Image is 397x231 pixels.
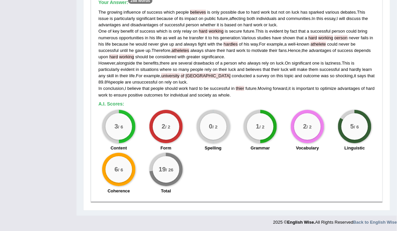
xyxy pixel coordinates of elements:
span: skill [107,73,114,78]
span: If ‘people’ is plural here, don’t use the third-person singular verb. (did you mean: believe) [190,10,206,15]
span: possible [221,10,237,15]
span: up [169,42,174,47]
span: on [173,80,177,85]
span: luck [292,10,299,15]
span: their [219,67,227,72]
span: forward [273,86,287,91]
span: give [160,42,168,47]
span: to [109,93,112,98]
span: significant [292,61,311,66]
span: successful [310,29,331,34]
span: of [142,10,146,15]
span: key [113,29,119,34]
span: If the term is a proper noun, use the suggested capitalization. (did you mean: University of Oxford) [184,73,186,78]
span: which [156,29,167,34]
span: evident [120,67,134,72]
span: positive [128,93,143,98]
span: is [351,61,354,66]
span: so [330,73,335,78]
span: and [295,73,302,78]
span: with [208,42,215,47]
span: whether [200,22,216,27]
span: because [157,16,173,21]
span: and [278,16,285,21]
span: their [217,48,225,53]
span: his [149,35,155,40]
span: are [125,80,131,85]
span: that [297,35,304,40]
span: life [156,35,162,40]
span: impact [185,16,197,21]
span: Possible spelling mistake found. (did you mean: handles) [224,42,238,47]
span: where [160,67,171,72]
span: ensure [114,93,127,98]
span: successful [210,86,230,91]
a: Back to English Wise [353,220,397,225]
span: benefits [143,61,159,66]
span: considered [155,54,177,59]
span: its [179,16,183,21]
span: be [204,86,209,91]
span: hard [366,86,375,91]
span: person [224,61,237,66]
span: or [264,22,268,27]
span: life [105,42,111,47]
span: it [289,86,291,91]
span: essay [324,16,335,21]
span: I [125,86,126,91]
span: growing [107,10,122,15]
span: laziness [325,61,341,66]
span: work [236,48,245,53]
span: any [99,73,105,78]
span: I [337,16,338,21]
span: until [120,48,128,53]
span: based [225,22,236,27]
span: both [247,16,255,21]
span: there [160,61,170,66]
span: it [354,73,356,78]
span: future [243,29,254,34]
span: due [238,10,245,15]
span: have [272,35,282,40]
span: Possible spelling mistake found. (did you mean: their) [236,86,244,91]
span: their [120,73,128,78]
span: of [239,42,243,47]
span: on [193,29,197,34]
span: which [164,10,175,15]
span: in [145,35,148,40]
span: 89 [99,80,103,85]
span: one [312,61,320,66]
span: If the term is a proper noun, use the suggested capitalization. (did you mean: University of Oxford) [186,73,231,78]
span: particularly [114,16,135,21]
span: people [190,67,203,72]
span: is [292,86,295,91]
span: This [342,61,350,66]
span: always [248,61,261,66]
span: of [215,61,219,66]
span: individuals [257,16,277,21]
span: who [238,61,246,66]
span: Moving [258,86,272,91]
span: shocking [336,73,353,78]
span: successful [164,22,185,27]
span: by [285,29,289,34]
span: well [288,42,296,47]
span: to [315,86,319,91]
span: way [251,42,258,47]
span: of [333,48,336,53]
span: rely [205,67,212,72]
span: has [300,10,307,15]
span: gave [135,48,144,53]
span: he [183,35,188,40]
span: only [212,10,220,15]
span: This [357,10,365,15]
span: with [178,54,185,59]
span: In [312,16,315,21]
span: This adjective is spelled with a hyphen or as one word. (did you mean: hardworking) [199,29,208,34]
span: of [174,16,178,21]
span: on [159,80,163,85]
span: it [217,22,219,27]
span: On [285,61,291,66]
span: on [271,73,275,78]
